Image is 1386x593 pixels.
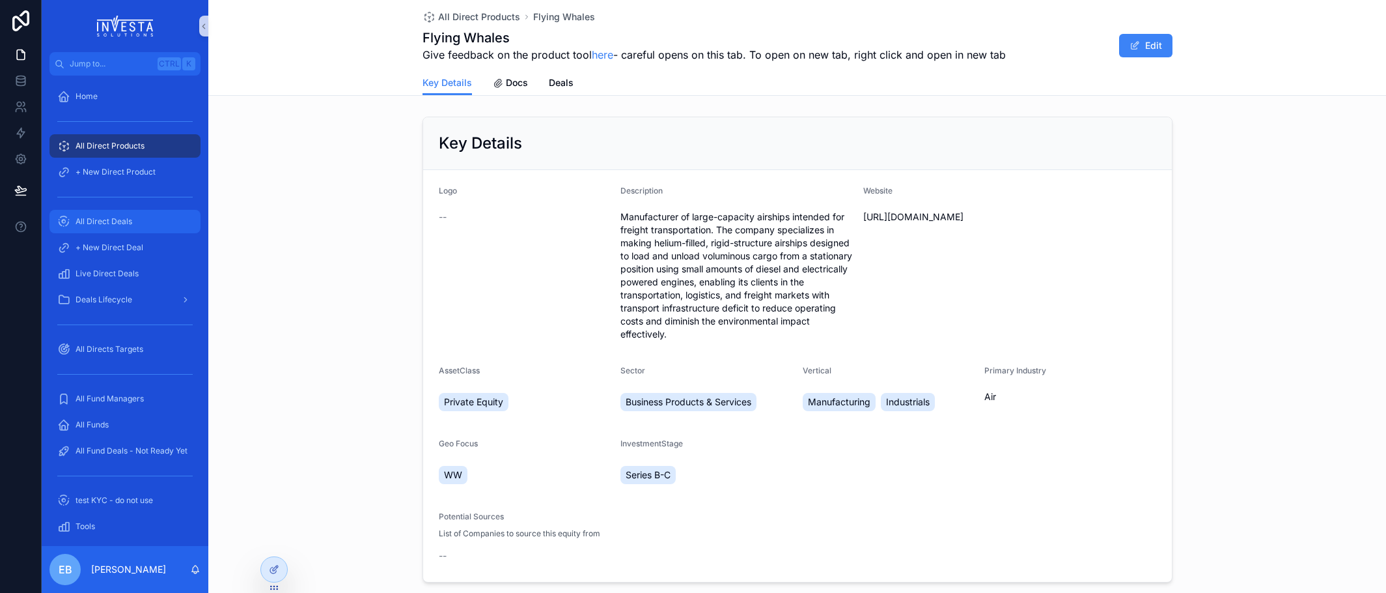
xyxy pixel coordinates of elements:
[49,160,201,184] a: + New Direct Product
[49,85,201,108] a: Home
[549,76,574,89] span: Deals
[439,186,457,195] span: Logo
[76,268,139,279] span: Live Direct Deals
[49,236,201,259] a: + New Direct Deal
[76,394,144,404] span: All Fund Managers
[863,210,1096,224] span: [URL][DOMAIN_NAME]
[439,210,447,224] span: --
[91,563,166,576] p: [PERSON_NAME]
[439,528,600,539] span: List of Companies to source this equity from
[803,366,831,375] span: Vertical
[439,512,504,521] span: Potential Sources
[533,10,595,23] a: Flying Whales
[49,387,201,411] a: All Fund Managers
[49,413,201,437] a: All Funds
[49,288,201,311] a: Deals Lifecycle
[423,29,1006,47] h1: Flying Whales
[506,76,528,89] span: Docs
[620,210,853,341] span: Manufacturer of large-capacity airships intended for freight transportation. The company speciali...
[444,469,462,482] span: WW
[423,71,472,96] a: Key Details
[49,52,201,76] button: Jump to...CtrlK
[626,469,671,482] span: Series B-C
[49,439,201,463] a: All Fund Deals - Not Ready Yet
[438,10,520,23] span: All Direct Products
[620,439,683,448] span: InvestmentStage
[423,47,1006,63] span: Give feedback on the product tool - careful opens on this tab. To open on new tab, right click an...
[70,59,152,69] span: Jump to...
[76,167,156,177] span: + New Direct Product
[863,186,893,195] span: Website
[620,186,663,195] span: Description
[184,59,194,69] span: K
[444,396,503,409] span: Private Equity
[626,396,751,409] span: Business Products & Services
[76,495,153,506] span: test KYC - do not use
[76,141,145,151] span: All Direct Products
[984,366,1046,375] span: Primary Industry
[984,390,996,403] span: Air
[1119,34,1172,57] button: Edit
[76,242,143,253] span: + New Direct Deal
[59,562,72,577] span: EB
[592,48,613,61] a: here
[76,295,132,305] span: Deals Lifecycle
[49,262,201,285] a: Live Direct Deals
[620,366,645,375] span: Sector
[49,515,201,538] a: Tools
[76,446,187,456] span: All Fund Deals - Not Ready Yet
[439,133,522,154] h2: Key Details
[42,76,208,546] div: scrollable content
[493,71,528,97] a: Docs
[97,16,154,36] img: App logo
[76,91,98,102] span: Home
[76,420,109,430] span: All Funds
[76,216,132,227] span: All Direct Deals
[158,57,181,70] span: Ctrl
[423,76,472,89] span: Key Details
[76,344,143,354] span: All Directs Targets
[808,396,870,409] span: Manufacturing
[49,489,201,512] a: test KYC - do not use
[76,521,95,532] span: Tools
[439,549,447,562] span: --
[49,338,201,361] a: All Directs Targets
[439,366,480,375] span: AssetClass
[886,396,930,409] span: Industrials
[423,10,520,23] a: All Direct Products
[439,439,478,448] span: Geo Focus
[49,210,201,233] a: All Direct Deals
[549,71,574,97] a: Deals
[49,134,201,158] a: All Direct Products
